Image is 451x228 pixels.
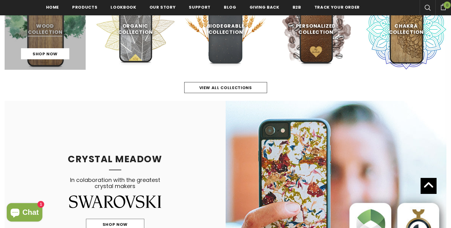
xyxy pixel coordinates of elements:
span: Blog [224,4,236,10]
span: 0 [444,2,451,9]
span: Home [46,4,59,10]
span: support [189,4,211,10]
span: Lookbook [111,4,136,10]
span: Our Story [150,4,176,10]
inbox-online-store-chat: Shopify online store chat [5,203,44,223]
a: 0 [435,3,451,10]
span: view all collections [199,85,252,91]
a: view all collections [184,82,267,93]
span: Giving back [250,4,279,10]
span: Shop Now [33,51,58,57]
span: Shop Now [103,222,128,227]
span: CRYSTAL MEADOW [68,152,162,166]
a: Shop Now [21,48,69,59]
span: B2B [293,4,301,10]
span: Products [72,4,97,10]
span: Track your order [314,4,360,10]
span: In colaboration with the greatest crystal makers [69,176,161,205]
img: Swarovski Logo [69,195,161,208]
